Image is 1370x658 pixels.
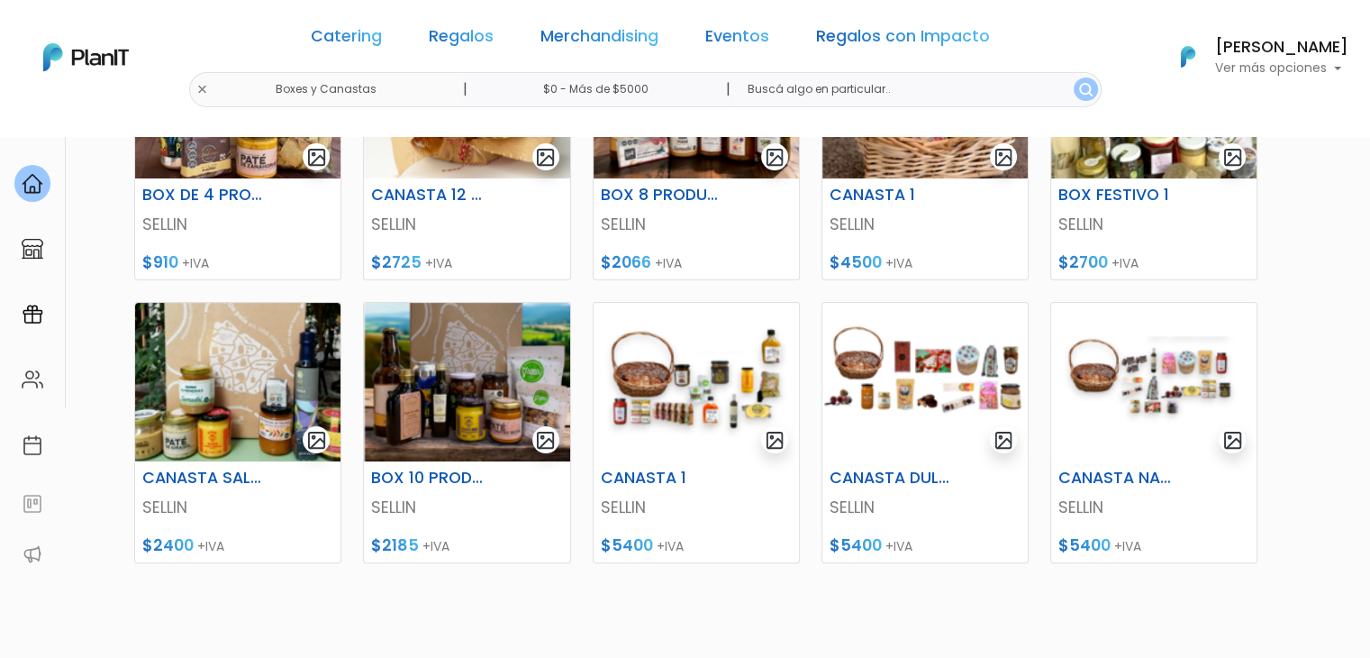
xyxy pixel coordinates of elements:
h6: CANASTA 1 [590,469,732,488]
img: calendar-87d922413cdce8b2cf7b7f5f62616a5cf9e4887200fb71536465627b3292af00.svg [22,434,43,456]
span: +IVA [885,254,912,272]
img: thumb_Captura_de_pantalla_2025-09-29_123658.png [1051,303,1257,462]
h6: CANASTA 1 [819,186,961,205]
span: +IVA [425,254,452,272]
p: SELLIN [142,496,333,519]
img: gallery-light [306,147,327,168]
p: SELLIN [142,213,333,236]
a: gallery-light BOX DE 4 PRODUCTOS SELLIN $910 +IVA [134,19,341,280]
img: gallery-light [765,147,785,168]
img: PlanIt Logo [1168,37,1208,77]
a: gallery-light BOX 8 PRODUCTOS SELLIN $2066 +IVA [593,19,800,280]
h6: CANASTA NAVIDEÑA [1048,469,1190,488]
a: Eventos [705,29,769,50]
img: people-662611757002400ad9ed0e3c099ab2801c6687ba6c219adb57efc949bc21e19d.svg [22,369,43,390]
img: thumb_Captura_de_pantalla_2025-09-08_164940.png [364,303,569,462]
p: SELLIN [601,213,792,236]
img: search_button-432b6d5273f82d61273b3651a40e1bd1b912527efae98b1b7a1b2c0702e16a8d.svg [1079,83,1093,96]
span: $910 [142,251,178,273]
img: thumb_Captura_de_pantalla_2025-09-03_095952.png [135,303,340,462]
span: +IVA [657,537,684,555]
span: $4500 [830,251,882,273]
img: home-e721727adea9d79c4d83392d1f703f7f8bce08238fde08b1acbfd93340b81755.svg [22,173,43,195]
h6: BOX FESTIVO 1 [1048,186,1190,205]
h6: CANASTA 12 PRODUCTOS [360,186,503,205]
a: gallery-light CANASTA NAVIDEÑA SELLIN $5400 +IVA [1050,302,1257,563]
a: gallery-light CANASTA 1 SELLIN $4500 +IVA [821,19,1029,280]
h6: BOX 8 PRODUCTOS [590,186,732,205]
img: gallery-light [535,147,556,168]
p: SELLIN [371,496,562,519]
p: SELLIN [830,213,1021,236]
a: Catering [311,29,382,50]
span: $5400 [1058,535,1111,556]
a: Regalos con Impacto [816,29,990,50]
span: $5400 [601,535,653,556]
a: Regalos [429,29,494,50]
h6: BOX 10 PRODUCTOS [360,469,503,488]
img: marketplace-4ceaa7011d94191e9ded77b95e3339b90024bf715f7c57f8cf31f2d8c509eaba.svg [22,238,43,260]
img: gallery-light [765,430,785,451]
h6: CANASTA DULCE [819,469,961,488]
p: SELLIN [1058,496,1249,519]
span: +IVA [655,254,682,272]
p: SELLIN [601,496,792,519]
p: SELLIN [371,213,562,236]
img: partners-52edf745621dab592f3b2c58e3bca9d71375a7ef29c3b500c9f145b62cc070d4.svg [22,544,43,565]
h6: [PERSON_NAME] [1215,40,1348,56]
input: Buscá algo en particular.. [732,72,1101,107]
span: $2066 [601,251,651,273]
a: gallery-light CANASTA DULCE SELLIN $5400 +IVA [821,302,1029,563]
p: Ver más opciones [1215,62,1348,75]
div: ¿Necesitás ayuda? [93,17,259,52]
button: PlanIt Logo [PERSON_NAME] Ver más opciones [1157,33,1348,80]
img: gallery-light [306,430,327,451]
a: gallery-light BOX 10 PRODUCTOS SELLIN $2185 +IVA [363,302,570,563]
span: $5400 [830,535,882,556]
span: $2400 [142,535,194,556]
p: SELLIN [830,496,1021,519]
img: thumb_Captura_de_pantalla_2025-09-29_121831.png [594,303,799,462]
a: gallery-light CANASTA 12 PRODUCTOS SELLIN $2725 +IVA [363,19,570,280]
img: campaigns-02234683943229c281be62815700db0a1741e53638e28bf9629b52c665b00959.svg [22,304,43,325]
a: gallery-light BOX FESTIVO 1 SELLIN $2700 +IVA [1050,19,1257,280]
img: thumb_Captura_de_pantalla_2025-09-29_123340.png [822,303,1028,462]
span: +IVA [197,537,224,555]
a: Merchandising [540,29,658,50]
span: +IVA [422,537,449,555]
img: gallery-light [993,147,1014,168]
a: gallery-light CANASTA SALUDABLE SELLIN $2400 +IVA [134,302,341,563]
img: PlanIt Logo [43,43,129,71]
span: +IVA [1114,537,1141,555]
img: gallery-light [993,430,1014,451]
img: gallery-light [1222,430,1243,451]
h6: BOX DE 4 PRODUCTOS [132,186,274,205]
span: +IVA [1111,254,1139,272]
span: $2700 [1058,251,1108,273]
p: | [462,78,467,100]
img: close-6986928ebcb1d6c9903e3b54e860dbc4d054630f23adef3a32610726dff6a82b.svg [196,84,208,96]
p: SELLIN [1058,213,1249,236]
img: gallery-light [535,430,556,451]
span: +IVA [885,537,912,555]
span: $2185 [371,535,419,556]
p: | [725,78,730,100]
img: feedback-78b5a0c8f98aac82b08bfc38622c3050aee476f2c9584af64705fc4e61158814.svg [22,493,43,515]
a: gallery-light CANASTA 1 SELLIN $5400 +IVA [593,302,800,563]
span: $2725 [371,251,422,273]
img: gallery-light [1222,147,1243,168]
h6: CANASTA SALUDABLE [132,469,274,488]
span: +IVA [182,254,209,272]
